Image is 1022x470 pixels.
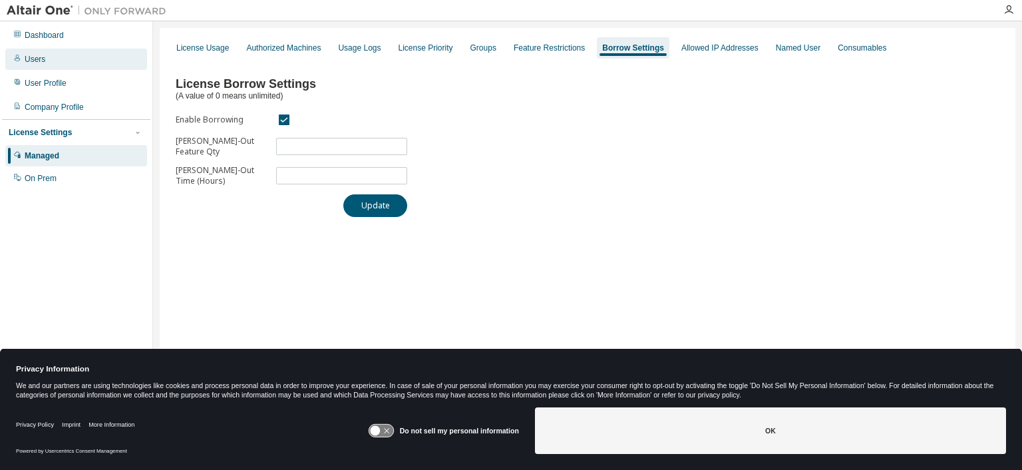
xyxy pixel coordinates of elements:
[25,102,84,113] div: Company Profile
[514,43,585,53] div: Feature Restrictions
[246,43,321,53] div: Authorized Machines
[25,54,45,65] div: Users
[7,4,173,17] img: Altair One
[602,43,664,53] div: Borrow Settings
[176,165,268,186] label: [PERSON_NAME]-Out Time (Hours)
[25,173,57,184] div: On Prem
[25,150,59,161] div: Managed
[838,43,886,53] div: Consumables
[25,78,67,89] div: User Profile
[176,136,268,157] label: [PERSON_NAME]-Out Feature Qty
[681,43,759,53] div: Allowed IP Addresses
[399,43,453,53] div: License Priority
[343,194,407,217] button: Update
[176,77,316,91] span: License Borrow Settings
[176,43,229,53] div: License Usage
[338,43,381,53] div: Usage Logs
[776,43,820,53] div: Named User
[470,43,496,53] div: Groups
[176,115,268,125] label: Enable Borrowing
[9,127,72,138] div: License Settings
[25,30,64,41] div: Dashboard
[176,91,283,101] span: (A value of 0 means unlimited)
